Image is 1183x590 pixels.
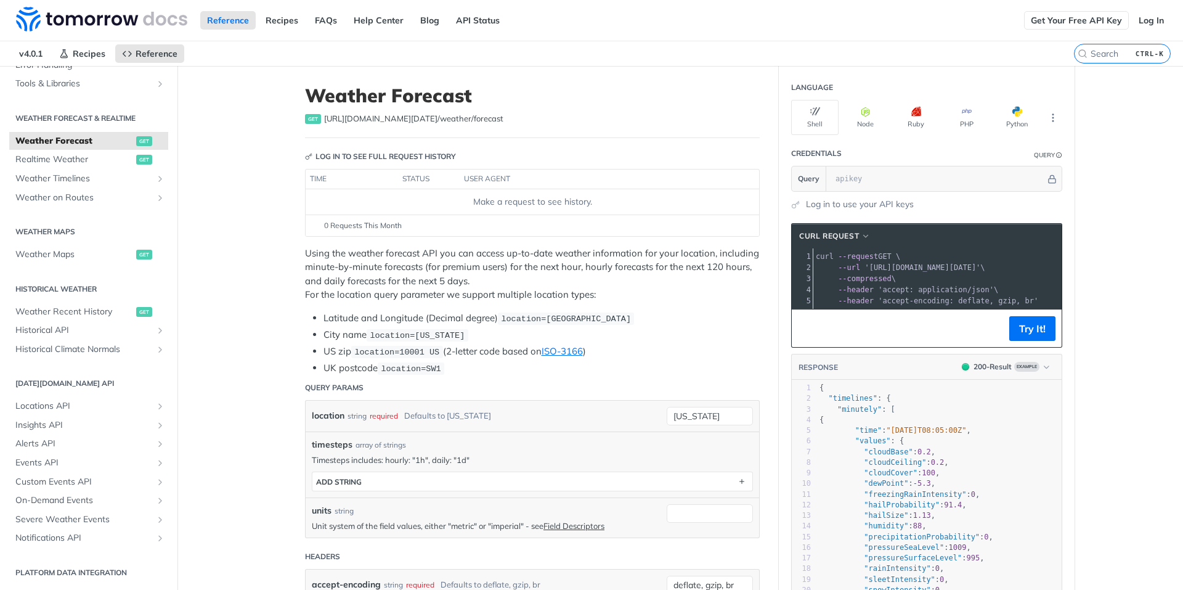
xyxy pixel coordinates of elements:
p: Timesteps includes: hourly: "1h", daily: "1d" [312,454,753,465]
h2: Historical Weather [9,284,168,295]
button: Show subpages for Weather on Routes [155,193,165,203]
div: required [370,407,398,425]
a: Alerts APIShow subpages for Alerts API [9,435,168,453]
label: units [312,504,331,517]
span: "time" [855,426,882,435]
span: : , [819,448,935,456]
button: Show subpages for Alerts API [155,439,165,449]
h2: Platform DATA integration [9,567,168,578]
span: 0 [971,490,975,499]
a: Blog [413,11,446,30]
span: Historical API [15,324,152,337]
h2: Weather Maps [9,226,168,237]
div: 5 [792,295,813,306]
span: \ [816,274,896,283]
span: 0.2 [931,458,945,467]
span: --header [838,285,874,294]
span: Realtime Weather [15,154,133,166]
span: 'accept-encoding: deflate, gzip, br' [878,297,1038,305]
div: 9 [792,468,811,478]
button: Shell [791,100,839,135]
button: Node [842,100,889,135]
div: string [335,506,354,517]
div: Language [791,82,833,93]
a: Help Center [347,11,410,30]
span: : , [819,554,984,562]
span: 1009 [949,543,967,552]
span: : , [819,490,980,499]
span: : , [819,426,971,435]
a: Severe Weather EventsShow subpages for Severe Weather Events [9,510,168,529]
a: Weather TimelinesShow subpages for Weather Timelines [9,170,168,188]
div: 14 [792,521,811,531]
svg: Key [305,153,312,160]
div: 8 [792,457,811,468]
a: Weather on RoutesShow subpages for Weather on Routes [9,189,168,207]
span: "values" [855,436,891,445]
th: user agent [460,170,734,189]
a: Get Your Free API Key [1024,11,1129,30]
span: \ [816,285,998,294]
span: Weather Timelines [15,173,152,185]
button: Show subpages for Historical API [155,326,165,335]
span: Weather Forecast [15,135,133,147]
kbd: CTRL-K [1132,47,1167,60]
a: Reference [200,11,256,30]
h1: Weather Forecast [305,84,760,107]
div: Defaults to [US_STATE] [404,407,491,425]
div: Credentials [791,148,842,159]
button: Ruby [892,100,940,135]
div: 15 [792,532,811,543]
span: : , [819,522,927,530]
span: get [305,114,321,124]
span: Weather Maps [15,248,133,261]
div: ADD string [316,477,362,486]
a: On-Demand EventsShow subpages for On-Demand Events [9,491,168,510]
span: --url [838,263,860,272]
span: v4.0.1 [12,44,49,63]
button: More Languages [1044,109,1062,127]
span: "sleetIntensity" [864,575,935,584]
span: : , [819,479,935,488]
span: On-Demand Events [15,494,152,507]
span: Example [1014,362,1039,372]
span: '[URL][DOMAIN_NAME][DATE]' [864,263,980,272]
th: status [398,170,460,189]
span: "precipitationProbability" [864,533,980,541]
a: Recipes [52,44,112,63]
span: Notifications API [15,532,152,544]
button: Show subpages for Notifications API [155,533,165,543]
button: Show subpages for Tools & Libraries [155,79,165,89]
input: apikey [829,166,1046,191]
span: 1.13 [913,511,931,520]
button: cURL Request [795,230,875,242]
span: Severe Weather Events [15,514,152,526]
div: 1 [792,383,811,393]
span: Historical Climate Normals [15,343,152,356]
a: Reference [115,44,184,63]
span: 0 [935,564,940,573]
a: ISO-3166 [542,345,583,357]
span: 100 [922,469,935,477]
button: ADD string [312,472,752,491]
div: 2 [792,262,813,273]
div: 2 [792,393,811,404]
span: "cloudCeiling" [864,458,926,467]
li: UK postcode [323,361,760,375]
span: GET \ [816,252,900,261]
span: "freezingRainIntensity" [864,490,966,499]
span: "minutely" [837,405,882,414]
span: Events API [15,457,152,469]
a: Weather Recent Historyget [9,303,168,321]
span: curl [816,252,834,261]
div: 4 [792,415,811,425]
span: "timelines" [828,394,877,403]
span: get [136,250,152,260]
div: 13 [792,510,811,521]
p: Using the weather forecast API you can access up-to-date weather information for your location, i... [305,247,760,302]
span: Locations API [15,400,152,412]
span: : [ [819,405,895,414]
button: Copy to clipboard [798,319,815,338]
a: Field Descriptors [543,521,604,531]
span: https://api.tomorrow.io/v4/weather/forecast [324,113,503,125]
